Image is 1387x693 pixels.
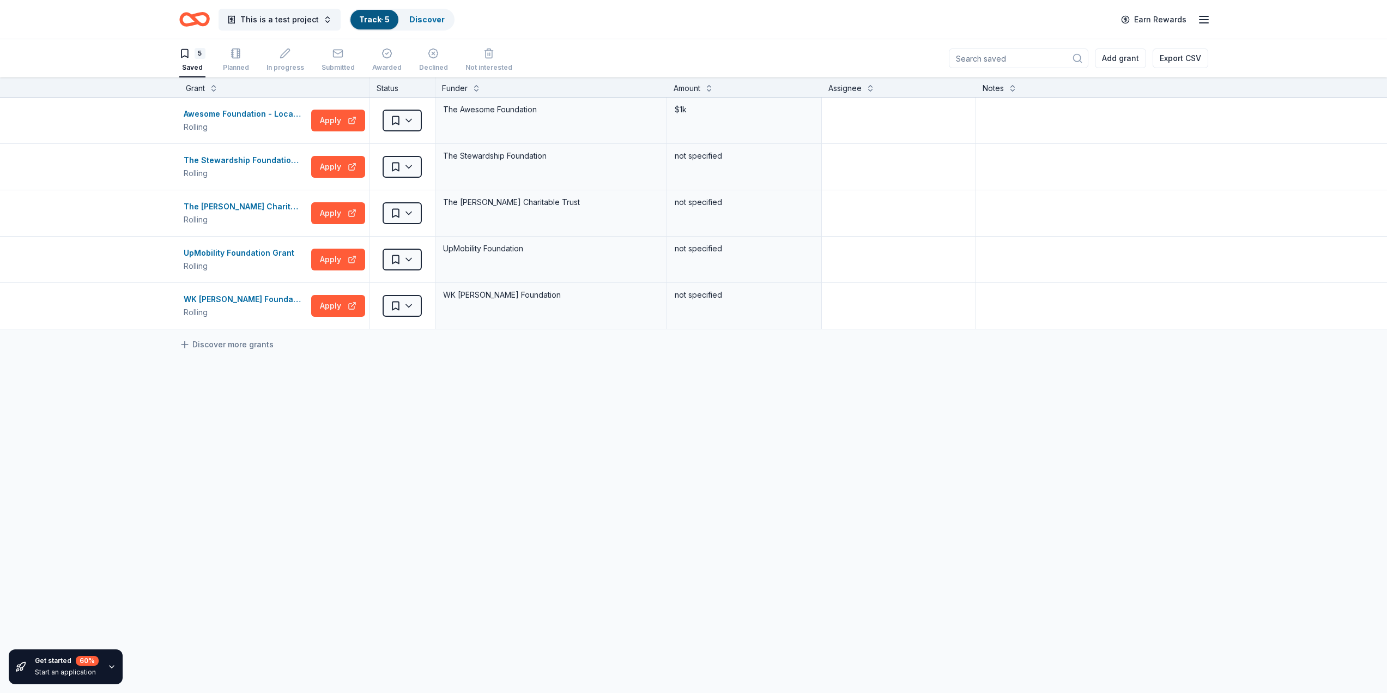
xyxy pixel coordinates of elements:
button: UpMobility Foundation GrantRolling [184,246,307,273]
div: Grant [186,82,205,95]
button: Awesome Foundation - Local Chapter GrantsRolling [184,107,307,134]
button: Add grant [1095,49,1146,68]
button: WK [PERSON_NAME] Foundation GrantRolling [184,293,307,319]
div: Awarded [372,63,402,72]
div: The [PERSON_NAME] Charitable Trust Grant [184,200,307,213]
div: WK [PERSON_NAME] Foundation Grant [184,293,307,306]
div: Start an application [35,668,99,677]
div: The Awesome Foundation [442,102,660,117]
a: Discover [409,15,445,24]
div: Submitted [322,63,355,72]
button: Planned [223,44,249,77]
input: Search saved [949,49,1088,68]
div: Notes [983,82,1004,95]
a: Track· 5 [359,15,390,24]
button: Apply [311,110,365,131]
div: 5 [195,48,205,59]
button: The [PERSON_NAME] Charitable Trust GrantRolling [184,200,307,226]
div: UpMobility Foundation [442,241,660,256]
div: Rolling [184,120,307,134]
div: $1k [674,102,815,117]
a: Discover more grants [179,338,274,351]
div: not specified [674,241,815,256]
div: Awesome Foundation - Local Chapter Grants [184,107,307,120]
button: Not interested [465,44,512,77]
button: Submitted [322,44,355,77]
a: Earn Rewards [1115,10,1193,29]
div: Rolling [184,306,307,319]
div: Funder [442,82,468,95]
button: Apply [311,156,365,178]
div: The Stewardship Foundation [442,148,660,164]
button: The Stewardship Foundation GrantRolling [184,154,307,180]
button: Apply [311,249,365,270]
div: Amount [674,82,700,95]
div: The [PERSON_NAME] Charitable Trust [442,195,660,210]
div: Planned [223,63,249,72]
button: Awarded [372,44,402,77]
button: Export CSV [1153,49,1208,68]
button: Track· 5Discover [349,9,455,31]
button: This is a test project [219,9,341,31]
div: Rolling [184,260,299,273]
div: Get started [35,656,99,666]
div: The Stewardship Foundation Grant [184,154,307,167]
div: Saved [179,63,205,72]
button: In progress [267,44,304,77]
button: Apply [311,295,365,317]
div: Rolling [184,213,307,226]
div: Status [370,77,435,97]
div: not specified [674,287,815,303]
div: Rolling [184,167,307,180]
button: Declined [419,44,448,77]
div: Declined [419,63,448,72]
div: Assignee [828,82,862,95]
div: not specified [674,195,815,210]
div: 60 % [76,656,99,666]
div: In progress [267,63,304,72]
button: 5Saved [179,44,205,77]
button: Apply [311,202,365,224]
div: Not interested [465,63,512,72]
div: not specified [674,148,815,164]
div: UpMobility Foundation Grant [184,246,299,260]
div: WK [PERSON_NAME] Foundation [442,287,660,303]
a: Home [179,7,210,32]
span: This is a test project [240,13,319,26]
